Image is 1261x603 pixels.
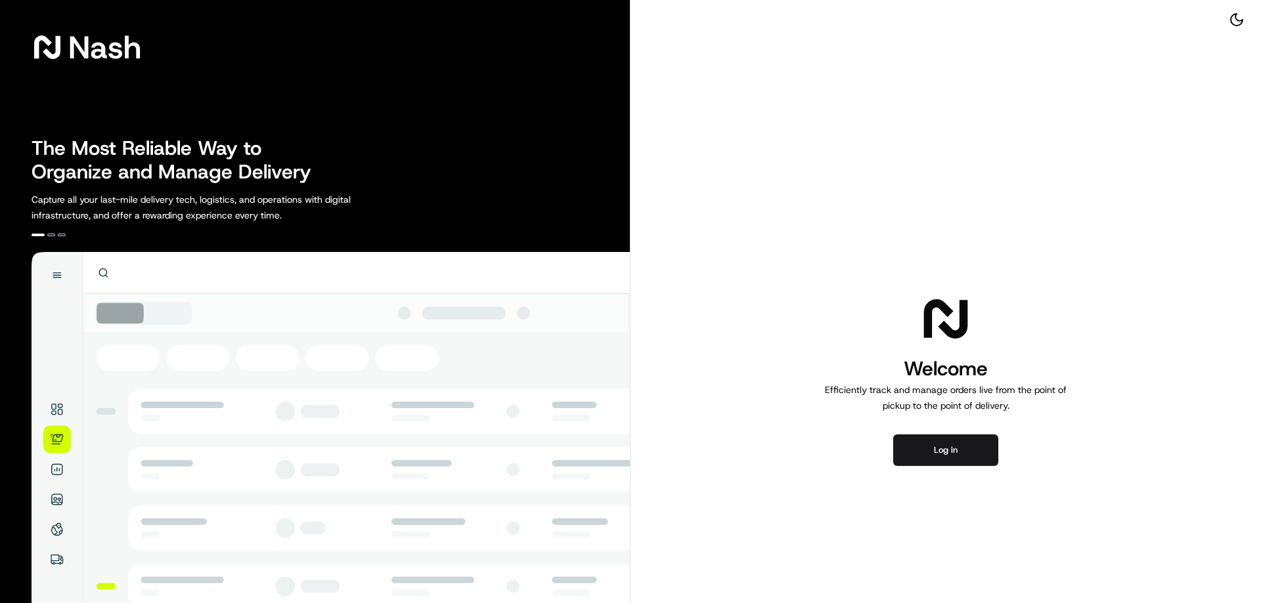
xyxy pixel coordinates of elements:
span: Nash [68,34,141,60]
h2: The Most Reliable Way to Organize and Manage Delivery [32,136,326,184]
h1: Welcome [820,356,1072,382]
button: Log in [893,434,998,466]
p: Capture all your last-mile delivery tech, logistics, and operations with digital infrastructure, ... [32,192,410,223]
p: Efficiently track and manage orders live from the point of pickup to the point of delivery. [820,382,1072,413]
